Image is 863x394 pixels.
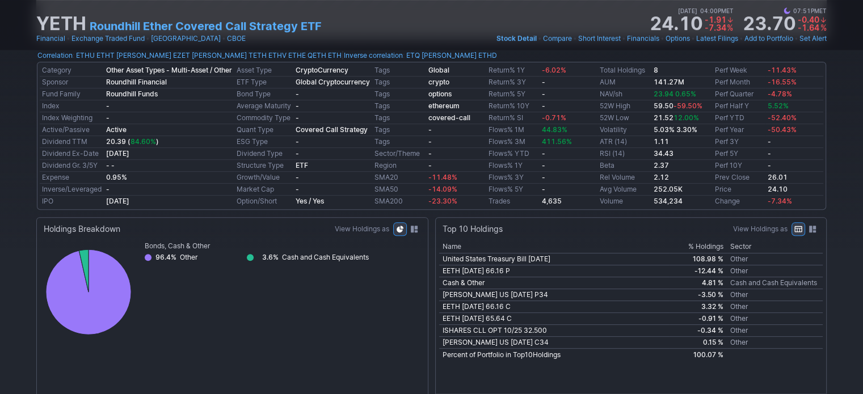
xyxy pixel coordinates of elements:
span: • [739,33,743,44]
b: - [428,137,432,146]
td: Perf Week [713,65,765,77]
a: CBOE [227,33,246,44]
span: -50.43% [768,125,797,134]
span: [DATE] 04:00PM ET [678,6,734,16]
a: options [428,90,452,98]
a: ETHD [478,50,497,61]
td: Asset Type [234,65,293,77]
span: • [573,33,577,44]
td: Growth/Value [234,172,293,184]
a: ETHU [76,50,95,61]
b: 2.37 [654,161,669,170]
td: Commodity Type [234,112,293,124]
a: Inverse correlation [344,51,403,60]
span: -0.71% [542,113,566,122]
a: ETQ [406,50,420,61]
a: [PERSON_NAME] [422,50,477,61]
td: Other [727,325,823,337]
td: [PERSON_NAME] US [DATE] C34 [439,337,670,349]
td: Other [727,265,823,277]
a: [DATE] [106,149,129,158]
td: RSI (14) [597,148,651,160]
td: Expense [40,172,104,184]
span: • [222,33,226,44]
td: ATR (14) [597,136,651,148]
a: Correlation [37,51,73,60]
a: crypto [428,78,449,86]
b: - [428,125,432,134]
a: Dividend Ex-Date [42,149,99,158]
td: EETH [DATE] 65.64 C [439,313,670,325]
span: -14.09% [428,185,457,193]
span: Latest Filings [696,34,738,43]
td: Return% 3Y [486,77,540,88]
a: Dividend Gr. 3/5Y [42,161,98,170]
td: Quant Type [234,124,293,136]
a: Global [428,66,449,74]
b: 0.95% [106,173,127,181]
td: Bond Type [234,88,293,100]
b: - [542,185,545,193]
td: 52W High [597,100,651,112]
td: Rel Volume [597,172,651,184]
td: [PERSON_NAME] US [DATE] P34 [439,289,670,301]
span: 411.56% [542,137,572,146]
td: Tags [372,88,426,100]
b: 2.12 [654,173,669,181]
div: Bonds, Cash & Other [145,240,419,252]
b: - [106,101,110,110]
span: 84.60% [130,137,156,146]
td: Active/Passive [40,124,104,136]
b: 4,635 [542,197,562,205]
td: Perf 3Y [713,136,765,148]
b: - [296,90,299,98]
b: - [542,149,545,158]
span: % [727,23,733,32]
a: EZET [173,50,190,61]
td: Flows% 3Y [486,172,540,184]
td: ETF Type [234,77,293,88]
td: Flows% 5Y [486,184,540,196]
a: ETHT [96,50,115,61]
b: CryptoCurrency [296,66,348,74]
div: Other [180,252,197,263]
span: -0.40 [798,15,819,24]
b: Active [106,125,127,134]
a: Compare [543,33,572,44]
span: -7.34% [768,197,792,205]
td: Average Maturity [234,100,293,112]
b: - [542,78,545,86]
td: Return% SI [486,112,540,124]
b: 141.27M [654,78,684,86]
span: 44.83% [542,125,567,134]
td: Index Weighting [40,112,104,124]
b: - [296,113,299,122]
a: - - [106,161,115,170]
td: Region [372,160,426,172]
td: Tags [372,112,426,124]
span: • [146,33,150,44]
td: Perf YTD [713,112,765,124]
td: Sector/Theme [372,148,426,160]
span: • [622,33,626,44]
td: SMA20 [372,172,426,184]
span: 07:51PM ET [784,6,827,16]
b: - [106,113,110,122]
span: Stock Detail [496,34,537,43]
td: Prev Close [713,172,765,184]
td: Flows% YTD [486,148,540,160]
span: -1.64 [798,23,819,32]
td: 108.98 % [669,253,726,265]
a: Add to Portfolio [744,33,793,44]
td: ISHARES CLL OPT 10/25 32.500 [439,325,670,337]
td: AUM [597,77,651,88]
td: United States Treasury Bill [DATE] [439,253,670,265]
a: 20.39 (84.60%) [106,137,159,146]
th: % Holdings [669,240,726,253]
td: Flows% 3M [486,136,540,148]
span: 5.52% [768,101,789,110]
a: covered-call [428,113,470,122]
td: Other [727,289,823,301]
